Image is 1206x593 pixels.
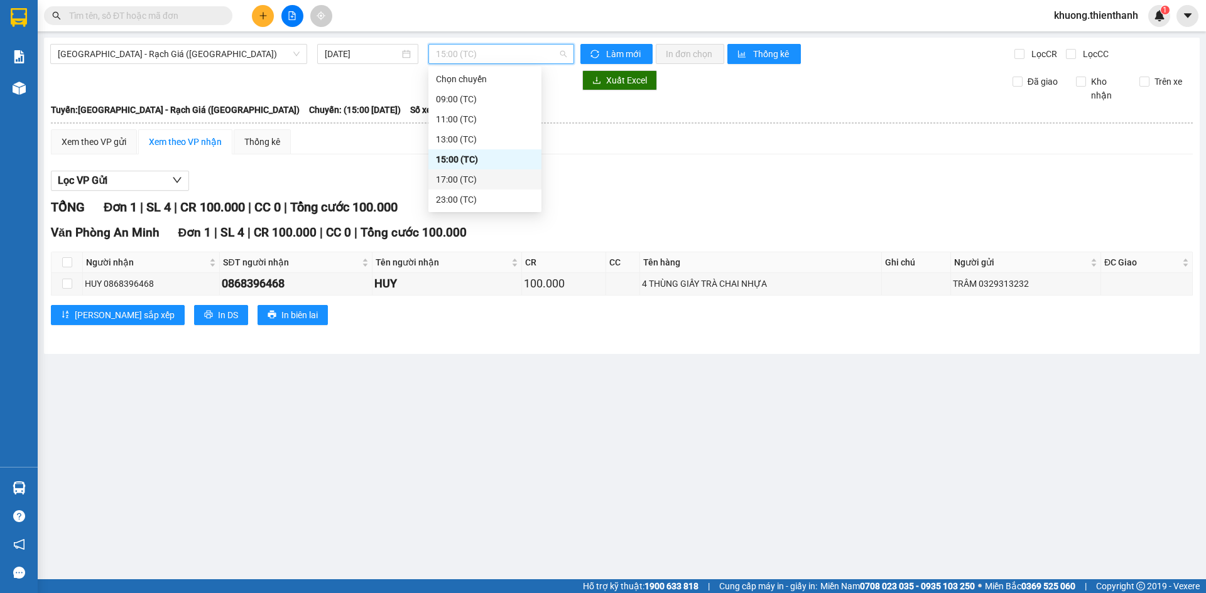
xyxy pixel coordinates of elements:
span: In DS [218,308,238,322]
span: Đơn 1 [178,225,212,240]
div: Xem theo VP gửi [62,135,126,149]
span: Lọc CC [1078,47,1111,61]
span: | [1085,579,1087,593]
span: bar-chart [737,50,748,60]
span: In biên lai [281,308,318,322]
div: 13:00 (TC) [436,132,534,146]
span: Miền Nam [820,579,975,593]
div: 100.000 [524,275,604,292]
strong: 0369 525 060 [1021,581,1075,591]
div: Thống kê [244,135,280,149]
span: | [320,225,323,240]
span: TỔNG [51,200,85,215]
div: HUY 0868396468 [85,277,217,291]
button: printerIn DS [194,305,248,325]
span: Miền Bắc [985,579,1075,593]
span: | [174,200,177,215]
button: sort-ascending[PERSON_NAME] sắp xếp [51,305,185,325]
span: question-circle [13,510,25,522]
span: Tổng cước 100.000 [290,200,398,215]
span: notification [13,538,25,550]
span: Đã giao [1023,75,1063,88]
input: Tìm tên, số ĐT hoặc mã đơn [69,9,217,23]
strong: 0708 023 035 - 0935 103 250 [860,581,975,591]
span: CR 100.000 [254,225,317,240]
div: 0868396468 [222,275,370,292]
span: aim [317,11,325,20]
div: HUY [374,275,519,292]
th: Ghi chú [882,252,951,273]
span: | [708,579,710,593]
span: sync [590,50,601,60]
span: caret-down [1182,10,1193,21]
span: Trên xe [1149,75,1187,88]
div: Chọn chuyến [436,72,534,86]
button: downloadXuất Excel [582,70,657,90]
span: SL 4 [220,225,244,240]
button: file-add [281,5,303,27]
span: Tổng cước 100.000 [361,225,467,240]
span: SĐT người nhận [223,255,359,269]
span: search [52,11,61,20]
span: CC 0 [254,200,281,215]
span: ⚪️ [978,584,982,589]
span: Lọc VP Gửi [58,173,107,188]
span: | [214,225,217,240]
div: Xem theo VP nhận [149,135,222,149]
span: 1 [1163,6,1167,14]
img: icon-new-feature [1154,10,1165,21]
img: warehouse-icon [13,82,26,95]
div: 11:00 (TC) [436,112,534,126]
button: caret-down [1176,5,1198,27]
div: Chọn chuyến [428,69,541,89]
div: 17:00 (TC) [436,173,534,186]
span: Lọc CR [1026,47,1059,61]
span: Hỗ trợ kỹ thuật: [583,579,698,593]
span: download [592,76,601,86]
sup: 1 [1161,6,1170,14]
button: In đơn chọn [656,44,724,64]
span: 15:00 (TC) [436,45,567,63]
button: printerIn biên lai [258,305,328,325]
span: printer [268,310,276,320]
span: Người nhận [86,255,207,269]
th: CC [606,252,640,273]
span: SL 4 [146,200,171,215]
td: 0868396468 [220,273,372,295]
div: 4 THÙNG GIẤY TRÀ CHAI NHỰA [642,277,879,291]
span: Văn Phòng An Minh [51,225,160,240]
img: logo-vxr [11,8,27,27]
img: warehouse-icon [13,481,26,494]
td: HUY [372,273,521,295]
button: Lọc VP Gửi [51,171,189,191]
span: Số xe: [410,103,434,117]
span: | [284,200,287,215]
button: bar-chartThống kê [727,44,801,64]
div: 09:00 (TC) [436,92,534,106]
span: Thống kê [753,47,791,61]
th: CR [522,252,606,273]
span: [PERSON_NAME] sắp xếp [75,308,175,322]
button: syncLàm mới [580,44,653,64]
div: TRÂM 0329313232 [953,277,1099,291]
span: ĐC Giao [1104,255,1180,269]
input: 13/08/2025 [325,47,399,61]
span: message [13,567,25,579]
span: Cung cấp máy in - giấy in: [719,579,817,593]
div: 23:00 (TC) [436,193,534,206]
th: Tên hàng [640,252,882,273]
span: CR 100.000 [180,200,245,215]
span: Đơn 1 [104,200,137,215]
span: CC 0 [326,225,351,240]
span: | [247,225,251,240]
b: Tuyến: [GEOGRAPHIC_DATA] - Rạch Giá ([GEOGRAPHIC_DATA]) [51,105,300,115]
div: 15:00 (TC) [436,152,534,166]
span: down [172,175,182,185]
span: file-add [288,11,296,20]
span: Làm mới [606,47,643,61]
span: | [140,200,143,215]
span: Tên người nhận [376,255,508,269]
span: Người gửi [954,255,1088,269]
span: Xuất Excel [606,73,647,87]
span: Chuyến: (15:00 [DATE]) [309,103,401,117]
